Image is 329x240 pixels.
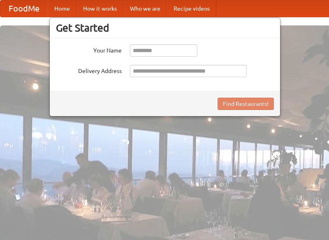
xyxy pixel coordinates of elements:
h3: Get Started [56,22,274,34]
label: Delivery Address [56,65,122,75]
button: Find Restaurants! [218,98,274,110]
a: Home [48,0,76,17]
label: Your Name [56,44,122,55]
a: FoodMe [0,0,48,17]
a: Recipe videos [167,0,216,17]
a: Who we are [123,0,167,17]
a: How it works [76,0,123,17]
